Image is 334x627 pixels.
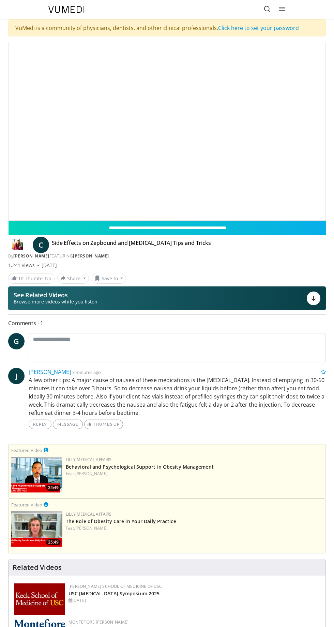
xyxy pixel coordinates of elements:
div: VuMedi is a community of physicians, dentists, and other clinical professionals. [8,19,326,36]
div: By FEATURING [8,253,326,259]
a: The Role of Obesity Care in Your Daily Practice [66,518,176,524]
a: 24:49 [11,457,62,492]
a: [PERSON_NAME] [73,253,109,259]
span: 24:49 [46,485,61,491]
a: G [8,333,25,349]
a: [PERSON_NAME] [13,253,49,259]
small: Featured Video [11,502,42,508]
a: Message [53,420,83,429]
a: Reply [29,420,51,429]
img: ba3304f6-7838-4e41-9c0f-2e31ebde6754.png.150x105_q85_crop-smart_upscale.png [11,457,62,492]
button: Save to [92,273,126,284]
a: [PERSON_NAME] [75,471,108,476]
a: 10 Thumbs Up [8,273,55,284]
a: C [33,237,49,253]
span: Comments 1 [8,319,326,328]
span: 10 [18,275,24,282]
span: Browse more videos while you listen [14,298,97,305]
a: Click here to set your password [218,24,299,32]
div: [DATE] [42,262,57,269]
a: [PERSON_NAME] School of Medicine of USC [69,583,162,589]
p: A few other tips: A major cause of nausea of these medications is the [MEDICAL_DATA]. Instead of ... [29,376,326,417]
a: Thumbs Up [84,420,123,429]
button: Share [57,273,89,284]
p: See Related Videos [14,292,97,298]
div: Feat. [66,471,323,477]
a: Lilly Medical Affairs [66,511,112,517]
img: 7b941f1f-d101-407a-8bfa-07bd47db01ba.png.150x105_q85_autocrop_double_scale_upscale_version-0.2.jpg [14,583,65,615]
a: J [8,368,25,384]
video-js: Video Player [9,42,325,220]
button: See Related Videos Browse more videos while you listen [8,286,326,310]
a: [PERSON_NAME] [75,525,108,531]
div: Feat. [66,525,323,531]
span: 1,241 views [8,262,35,269]
span: 25:49 [46,539,61,545]
a: USC [MEDICAL_DATA] Symposium 2025 [69,590,160,597]
a: [PERSON_NAME] [29,368,71,376]
h4: Side Effects on Zepbound and [MEDICAL_DATA] Tips and Tricks [52,239,211,250]
small: Featured Video [11,447,42,453]
img: e1208b6b-349f-4914-9dd7-f97803bdbf1d.png.150x105_q85_crop-smart_upscale.png [11,511,62,547]
a: Lilly Medical Affairs [66,457,112,463]
img: Dr. Carolynn Francavilla [8,239,27,250]
a: 25:49 [11,511,62,547]
a: Montefiore [PERSON_NAME] [69,619,128,625]
a: Behavioral and Psychological Support in Obesity Management [66,464,214,470]
h4: Related Videos [13,563,62,571]
img: VuMedi Logo [48,6,85,13]
div: [DATE] [69,597,320,604]
small: 3 minutes ago [72,369,101,375]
